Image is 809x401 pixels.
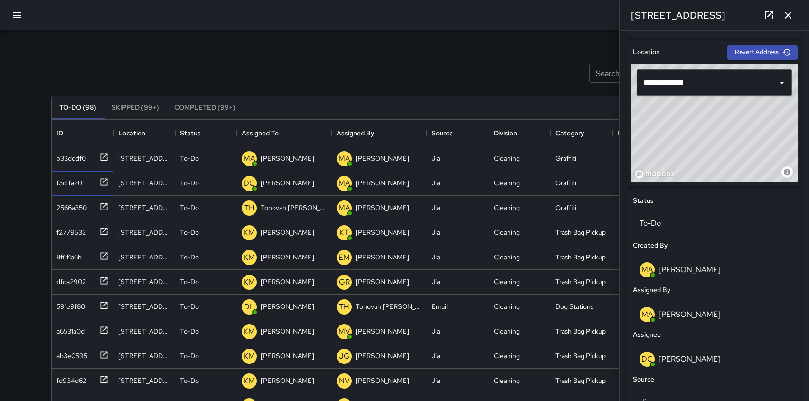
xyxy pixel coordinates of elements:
[339,277,350,288] p: GR
[356,326,409,336] p: [PERSON_NAME]
[356,252,409,262] p: [PERSON_NAME]
[356,153,409,163] p: [PERSON_NAME]
[427,120,489,146] div: Source
[432,277,440,286] div: Jia
[53,150,86,163] div: b33dddf0
[52,96,104,119] button: To-Do (98)
[261,252,314,262] p: [PERSON_NAME]
[261,153,314,163] p: [PERSON_NAME]
[118,277,170,286] div: 1070 Howard Street
[555,178,576,188] div: Graffiti
[180,203,199,212] p: To-Do
[261,277,314,286] p: [PERSON_NAME]
[118,252,170,262] div: 1071 Howard Street
[489,120,551,146] div: Division
[244,202,254,214] p: TH
[244,301,254,313] p: DL
[180,228,199,237] p: To-Do
[261,351,314,361] p: [PERSON_NAME]
[356,203,409,212] p: [PERSON_NAME]
[432,178,440,188] div: Jia
[180,277,199,286] p: To-Do
[494,302,520,311] div: Cleaning
[555,203,576,212] div: Graffiti
[118,178,170,188] div: 333 7th Street
[244,227,255,239] p: KM
[118,120,145,146] div: Location
[167,96,243,119] button: Completed (99+)
[56,120,63,146] div: ID
[244,252,255,263] p: KM
[261,302,314,311] p: [PERSON_NAME]
[53,174,82,188] div: f3cffa20
[339,227,349,239] p: KT
[53,199,87,212] div: 2566a350
[494,178,520,188] div: Cleaning
[494,277,520,286] div: Cleaning
[432,153,440,163] div: Jia
[494,351,520,361] div: Cleaning
[244,375,255,387] p: KM
[356,228,409,237] p: [PERSON_NAME]
[432,302,448,311] div: Email
[332,120,427,146] div: Assigned By
[555,376,606,385] div: Trash Bag Pickup
[555,277,606,286] div: Trash Bag Pickup
[494,376,520,385] div: Cleaning
[432,228,440,237] div: Jia
[555,153,576,163] div: Graffiti
[244,326,255,337] p: KM
[180,153,199,163] p: To-Do
[261,178,314,188] p: [PERSON_NAME]
[339,301,349,313] p: TH
[52,120,113,146] div: ID
[356,376,409,385] p: [PERSON_NAME]
[432,351,440,361] div: Jia
[244,277,255,288] p: KM
[339,178,350,189] p: MA
[180,252,199,262] p: To-Do
[555,326,606,336] div: Trash Bag Pickup
[555,120,584,146] div: Category
[53,323,85,336] div: a6531a0d
[118,228,170,237] div: 1070 Howard Street
[180,351,199,361] p: To-Do
[180,302,199,311] p: To-Do
[53,273,86,286] div: dfda2902
[356,302,422,311] p: Tonovah [PERSON_NAME]
[356,351,409,361] p: [PERSON_NAME]
[494,326,520,336] div: Cleaning
[494,252,520,262] div: Cleaning
[494,228,520,237] div: Cleaning
[339,153,350,164] p: MA
[261,326,314,336] p: [PERSON_NAME]
[494,120,517,146] div: Division
[175,120,237,146] div: Status
[555,351,606,361] div: Trash Bag Pickup
[551,120,612,146] div: Category
[113,120,175,146] div: Location
[494,153,520,163] div: Cleaning
[244,351,255,362] p: KM
[180,376,199,385] p: To-Do
[180,178,199,188] p: To-Do
[432,120,453,146] div: Source
[53,372,86,385] div: fd934d62
[53,347,87,361] div: ab3e0595
[555,228,606,237] div: Trash Bag Pickup
[356,277,409,286] p: [PERSON_NAME]
[242,120,279,146] div: Assigned To
[339,375,350,387] p: NV
[53,248,82,262] div: 8f6f1a6b
[432,326,440,336] div: Jia
[261,376,314,385] p: [PERSON_NAME]
[432,203,440,212] div: Jia
[53,224,86,237] div: f2779532
[555,302,593,311] div: Dog Stations
[432,252,440,262] div: Jia
[237,120,332,146] div: Assigned To
[118,326,170,336] div: 1070 Howard Street
[261,203,327,212] p: Tonovah [PERSON_NAME]
[180,120,201,146] div: Status
[261,228,314,237] p: [PERSON_NAME]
